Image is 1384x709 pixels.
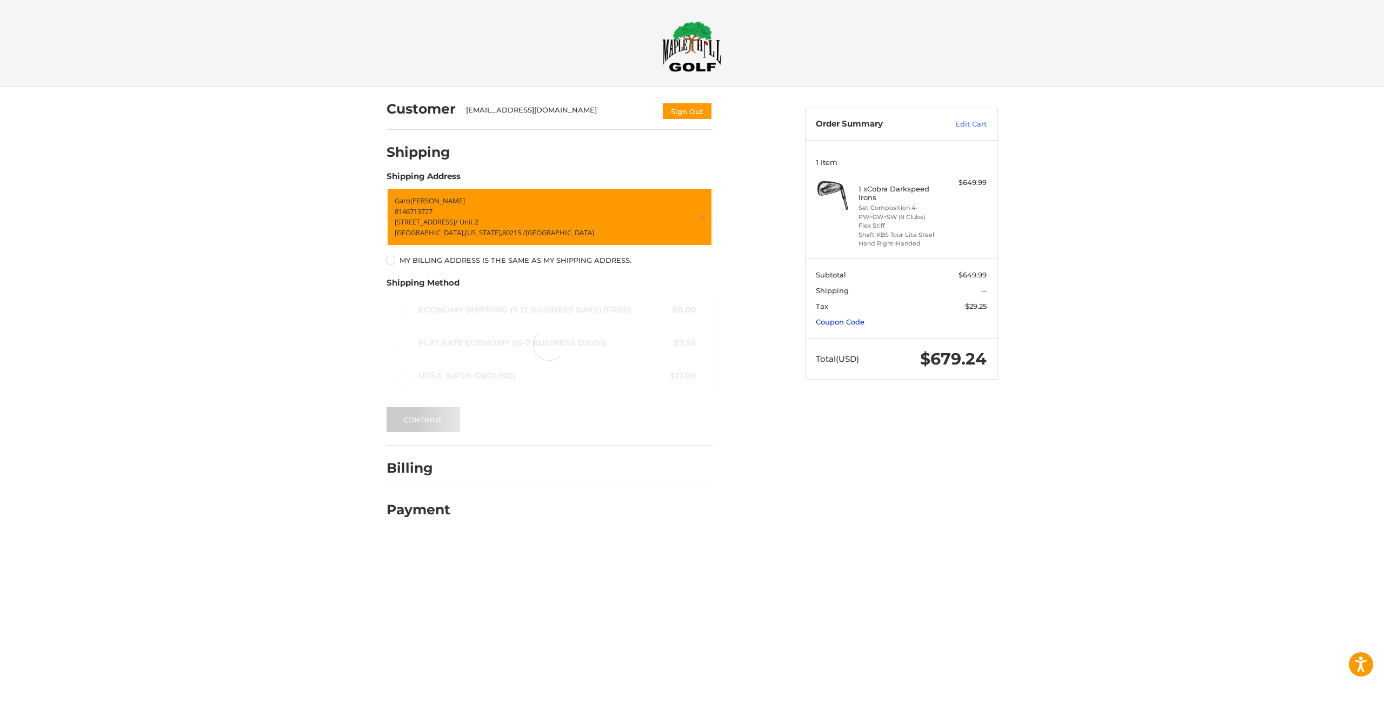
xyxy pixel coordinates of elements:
[859,184,941,202] h4: 1 x Cobra Darkspeed Irons
[1295,680,1384,709] iframe: Google Customer Reviews
[816,158,987,167] h3: 1 Item
[465,228,502,237] span: [US_STATE],
[959,270,987,279] span: $649.99
[395,196,410,206] span: Garo
[387,101,456,117] h2: Customer
[395,217,455,227] span: [STREET_ADDRESS]
[859,230,941,240] li: Shaft KBS Tour Lite Steel
[816,119,932,130] h3: Order Summary
[387,256,713,264] label: My billing address is the same as my shipping address.
[662,102,713,120] button: Sign Out
[387,407,460,432] button: Continue
[920,349,987,369] span: $679.24
[387,277,460,294] legend: Shipping Method
[395,207,432,216] span: 8146713727
[466,105,651,120] div: [EMAIL_ADDRESS][DOMAIN_NAME]
[965,302,987,310] span: $29.25
[410,196,465,206] span: [PERSON_NAME]
[662,21,722,72] img: Maple Hill Golf
[525,228,594,237] span: [GEOGRAPHIC_DATA]
[944,177,987,188] div: $649.99
[859,239,941,248] li: Hand Right-Handed
[387,501,450,518] h2: Payment
[455,217,478,227] span: / Unit 2
[859,221,941,230] li: Flex Stiff
[387,144,450,161] h2: Shipping
[816,270,846,279] span: Subtotal
[387,170,461,188] legend: Shipping Address
[387,460,450,476] h2: Billing
[395,228,465,237] span: [GEOGRAPHIC_DATA],
[816,302,828,310] span: Tax
[816,317,864,326] a: Coupon Code
[859,203,941,221] li: Set Composition 4-PW+GW+SW (9 Clubs)
[981,286,987,295] span: --
[932,119,987,130] a: Edit Cart
[387,188,713,246] a: Enter or select a different address
[816,354,859,364] span: Total (USD)
[502,228,525,237] span: 80215 /
[816,286,849,295] span: Shipping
